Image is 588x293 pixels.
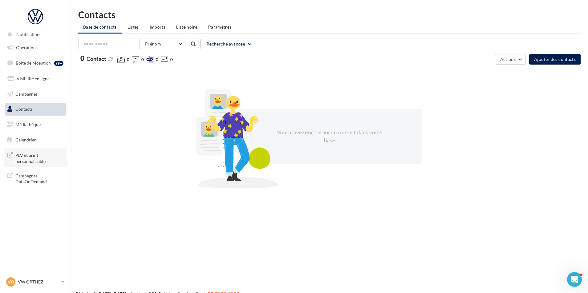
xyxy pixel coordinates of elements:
[567,272,582,287] iframe: Intercom live chat
[145,41,161,46] span: Prénom
[16,45,38,50] span: Opérations
[8,279,14,285] span: VO
[204,40,255,48] button: Recherche avancée
[16,60,51,65] span: Boîte de réception
[150,24,165,30] span: Imports
[156,57,158,63] span: 0
[5,276,66,288] a: VO VW ORTHEZ
[15,106,33,112] span: Contacts
[78,10,581,19] h1: Contacts
[15,137,36,142] span: Calendrier
[54,61,63,66] div: 99+
[208,24,232,30] span: Paramètres
[18,279,59,285] p: VW ORTHEZ
[141,57,144,63] span: 0
[495,54,526,65] button: Actions
[15,151,63,164] span: PLV et print personnalisable
[500,57,516,62] span: Actions
[16,32,41,37] span: Notifications
[80,55,84,62] span: 0
[4,56,67,69] a: Boîte de réception99+
[127,24,139,30] span: Listes
[15,172,63,185] span: Campagnes DataOnDemand
[4,169,67,187] a: Campagnes DataOnDemand
[4,88,67,101] a: Campagnes
[17,76,50,81] span: Visibilité en ligne
[170,57,173,63] span: 0
[4,41,67,54] a: Opérations
[15,122,41,127] span: Médiathèque
[15,91,38,96] span: Campagnes
[4,72,67,85] a: Visibilité en ligne
[87,55,106,62] span: Contact
[127,57,129,63] span: 0
[4,103,67,116] a: Contacts
[4,118,67,131] a: Médiathèque
[140,39,186,49] button: Prénom
[176,24,197,30] span: Liste noire
[276,129,382,144] div: Vous n'avez encore aucun contact dans votre base
[4,133,67,146] a: Calendrier
[4,148,67,167] a: PLV et print personnalisable
[529,54,581,65] button: Ajouter des contacts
